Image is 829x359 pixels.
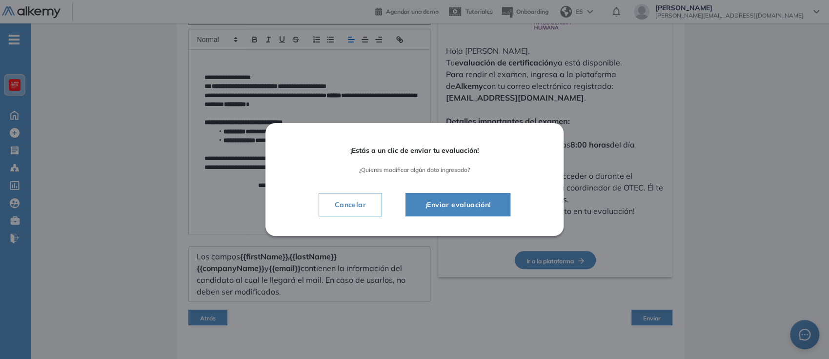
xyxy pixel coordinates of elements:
[293,167,536,173] span: ¿Quieres modificar algún dato ingresado?
[319,193,382,216] button: Cancelar
[405,193,511,216] button: ¡Enviar evaluación!
[293,147,536,155] span: ¡Estás a un clic de enviar tu evaluación!
[418,199,499,211] span: ¡Enviar evaluación!
[327,199,374,211] span: Cancelar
